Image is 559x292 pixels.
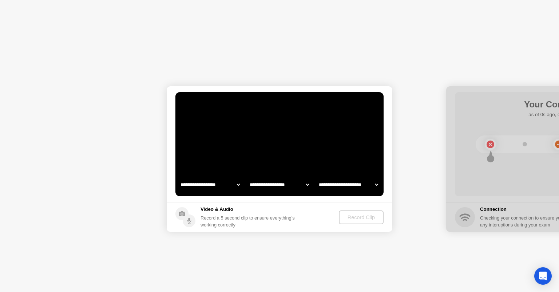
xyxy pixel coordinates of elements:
select: Available microphones [317,177,380,192]
button: Record Clip [339,210,384,224]
div: Record a 5 second clip to ensure everything’s working correctly [201,214,298,228]
div: Record Clip [342,214,381,220]
div: Open Intercom Messenger [534,267,552,285]
select: Available speakers [248,177,310,192]
h5: Video & Audio [201,206,298,213]
select: Available cameras [179,177,241,192]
